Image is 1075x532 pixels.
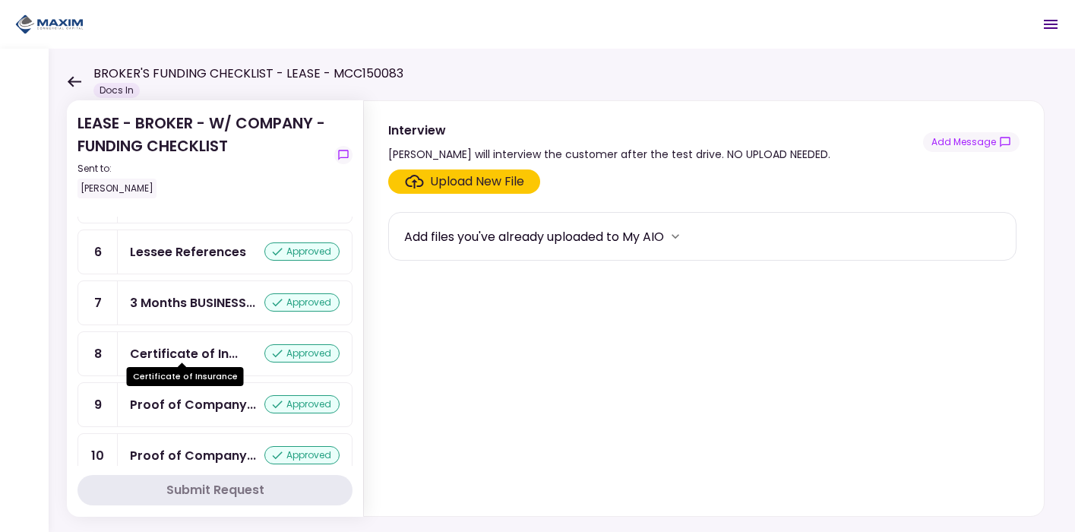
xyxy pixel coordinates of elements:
[1032,6,1069,43] button: Open menu
[77,280,353,325] a: 73 Months BUSINESS Bank Statementsapproved
[404,227,664,246] div: Add files you've already uploaded to My AIO
[166,481,264,499] div: Submit Request
[363,100,1045,517] div: Interview[PERSON_NAME] will interview the customer after the test drive. NO UPLOAD NEEDED.show-me...
[388,145,830,163] div: [PERSON_NAME] will interview the customer after the test drive. NO UPLOAD NEEDED.
[264,242,340,261] div: approved
[264,344,340,363] div: approved
[77,433,353,478] a: 10Proof of Company FEINapproved
[430,173,524,191] div: Upload New File
[664,225,687,248] button: more
[93,83,140,98] div: Docs In
[77,331,353,376] a: 8Certificate of Insuranceapproved
[127,367,244,386] div: Certificate of Insurance
[130,344,238,363] div: Certificate of Insurance
[77,230,353,274] a: 6Lessee Referencesapproved
[77,179,157,198] div: [PERSON_NAME]
[15,13,84,36] img: Partner icon
[388,169,540,194] span: Click here to upload the required document
[264,446,340,464] div: approved
[77,475,353,505] button: Submit Request
[78,434,118,477] div: 10
[78,383,118,426] div: 9
[264,395,340,413] div: approved
[78,230,118,274] div: 6
[264,293,340,312] div: approved
[334,146,353,164] button: show-messages
[130,446,256,465] div: Proof of Company FEIN
[388,121,830,140] div: Interview
[130,242,246,261] div: Lessee References
[130,293,255,312] div: 3 Months BUSINESS Bank Statements
[77,162,328,176] div: Sent to:
[923,132,1020,152] button: show-messages
[77,382,353,427] a: 9Proof of Company Ownershipapproved
[78,332,118,375] div: 8
[77,112,328,198] div: LEASE - BROKER - W/ COMPANY - FUNDING CHECKLIST
[78,281,118,325] div: 7
[93,65,403,83] h1: BROKER'S FUNDING CHECKLIST - LEASE - MCC150083
[130,395,256,414] div: Proof of Company Ownership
